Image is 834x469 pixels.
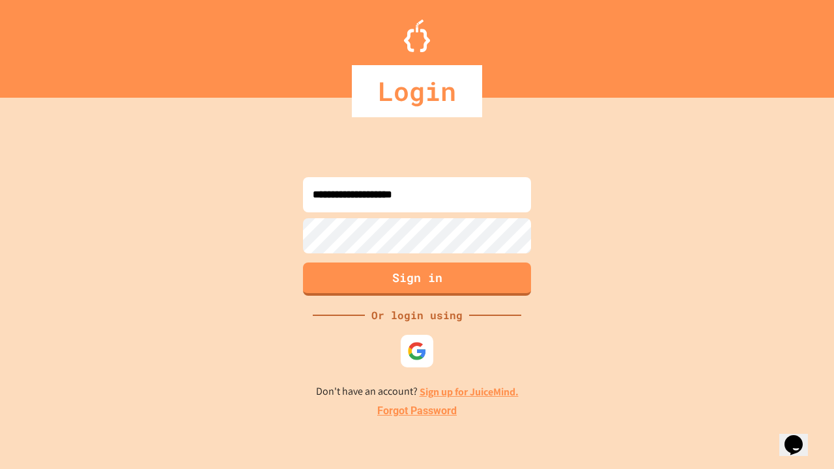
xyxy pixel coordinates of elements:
img: google-icon.svg [407,341,427,361]
button: Sign in [303,263,531,296]
iframe: chat widget [726,360,821,416]
a: Sign up for JuiceMind. [420,385,519,399]
div: Login [352,65,482,117]
iframe: chat widget [779,417,821,456]
a: Forgot Password [377,403,457,419]
img: Logo.svg [404,20,430,52]
p: Don't have an account? [316,384,519,400]
div: Or login using [365,307,469,323]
